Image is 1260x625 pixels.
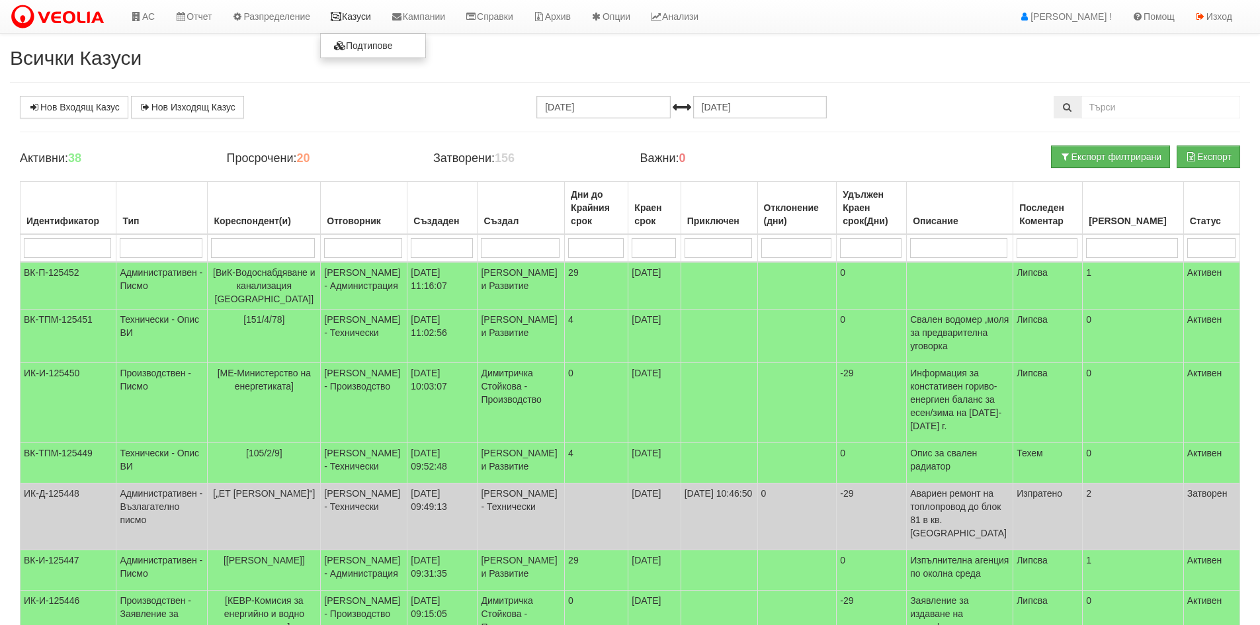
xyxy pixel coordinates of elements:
[433,152,620,165] h4: Затворени:
[407,483,478,550] td: [DATE] 09:49:13
[116,182,208,235] th: Тип: No sort applied, activate to apply an ascending sort
[120,212,204,230] div: Тип
[116,483,208,550] td: Административен - Възлагателно писмо
[837,443,907,483] td: 0
[1083,550,1184,591] td: 1
[1177,146,1240,168] button: Експорт
[1017,198,1079,230] div: Последен Коментар
[679,151,686,165] b: 0
[681,483,757,550] td: [DATE] 10:46:50
[407,310,478,363] td: [DATE] 11:02:56
[628,550,681,591] td: [DATE]
[321,443,407,483] td: [PERSON_NAME] - Технически
[910,366,1009,433] p: Информация за констативен гориво-енергиен баланс за есен/зима на [DATE]-[DATE] г.
[407,182,478,235] th: Създаден: No sort applied, activate to apply an ascending sort
[1017,314,1048,325] span: Липсва
[24,212,112,230] div: Идентификатор
[478,550,565,591] td: [PERSON_NAME] и Развитие
[907,182,1013,235] th: Описание: No sort applied, activate to apply an ascending sort
[21,363,116,443] td: ИК-И-125450
[1183,550,1239,591] td: Активен
[321,262,407,310] td: [PERSON_NAME] - Администрация
[640,152,826,165] h4: Важни:
[321,182,407,235] th: Отговорник: No sort applied, activate to apply an ascending sort
[116,550,208,591] td: Административен - Писмо
[1017,488,1062,499] span: Изпратено
[321,37,425,54] a: Подтипове
[565,182,628,235] th: Дни до Крайния срок: No sort applied, activate to apply an ascending sort
[837,483,907,550] td: -29
[478,483,565,550] td: [PERSON_NAME] - Технически
[837,262,907,310] td: 0
[757,182,837,235] th: Отклонение (дни): No sort applied, activate to apply an ascending sort
[1083,310,1184,363] td: 0
[321,363,407,443] td: [PERSON_NAME] - Производство
[116,262,208,310] td: Административен - Писмо
[910,212,1009,230] div: Описание
[1083,443,1184,483] td: 0
[21,443,116,483] td: ВК-ТПМ-125449
[131,96,244,118] a: Нов Изходящ Казус
[568,368,573,378] span: 0
[910,313,1009,353] p: Свален водомер ,моля за предварителна уговорка
[632,198,677,230] div: Краен срок
[628,182,681,235] th: Краен срок: No sort applied, activate to apply an ascending sort
[246,448,282,458] span: [105/2/9]
[495,151,515,165] b: 156
[411,212,474,230] div: Създаден
[681,182,757,235] th: Приключен: No sort applied, activate to apply an ascending sort
[226,152,413,165] h4: Просрочени:
[478,182,565,235] th: Създал: No sort applied, activate to apply an ascending sort
[840,185,903,230] div: Удължен Краен срок(Дни)
[321,483,407,550] td: [PERSON_NAME] - Технически
[761,198,833,230] div: Отклонение (дни)
[407,443,478,483] td: [DATE] 09:52:48
[1017,368,1048,378] span: Липсва
[224,555,305,565] span: [[PERSON_NAME]]
[1183,310,1239,363] td: Активен
[568,314,573,325] span: 4
[296,151,310,165] b: 20
[1183,483,1239,550] td: Затворен
[568,448,573,458] span: 4
[837,550,907,591] td: 0
[10,47,1250,69] h2: Всички Казуси
[211,212,317,230] div: Кореспондент(и)
[568,555,579,565] span: 29
[628,310,681,363] td: [DATE]
[910,487,1009,540] p: Авариен ремонт на топлопровод до блок 81 в кв.[GEOGRAPHIC_DATA]
[1183,443,1239,483] td: Активен
[1183,363,1239,443] td: Активен
[1083,363,1184,443] td: 0
[1183,262,1239,310] td: Активен
[218,368,311,392] span: [МЕ-Министерство на енергетиката]
[21,483,116,550] td: ИК-Д-125448
[1083,182,1184,235] th: Брой Файлове: No sort applied, activate to apply an ascending sort
[407,262,478,310] td: [DATE] 11:16:07
[324,212,403,230] div: Отговорник
[1086,212,1180,230] div: [PERSON_NAME]
[837,310,907,363] td: 0
[116,310,208,363] td: Технически - Опис ВИ
[321,310,407,363] td: [PERSON_NAME] - Технически
[568,185,624,230] div: Дни до Крайния срок
[1083,262,1184,310] td: 1
[21,182,116,235] th: Идентификатор: No sort applied, activate to apply an ascending sort
[481,212,561,230] div: Създал
[628,363,681,443] td: [DATE]
[243,314,284,325] span: [151/4/78]
[478,310,565,363] td: [PERSON_NAME] и Развитие
[837,363,907,443] td: -29
[407,363,478,443] td: [DATE] 10:03:07
[1017,448,1043,458] span: Техем
[213,488,315,499] span: [„ЕТ [PERSON_NAME]“]
[478,262,565,310] td: [PERSON_NAME] и Развитие
[757,483,837,550] td: 0
[1183,182,1239,235] th: Статус: No sort applied, activate to apply an ascending sort
[628,262,681,310] td: [DATE]
[568,595,573,606] span: 0
[21,310,116,363] td: ВК-ТПМ-125451
[685,212,754,230] div: Приключен
[213,267,315,304] span: [ВиК-Водоснабдяване и канализация [GEOGRAPHIC_DATA]]
[321,550,407,591] td: [PERSON_NAME] - Администрация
